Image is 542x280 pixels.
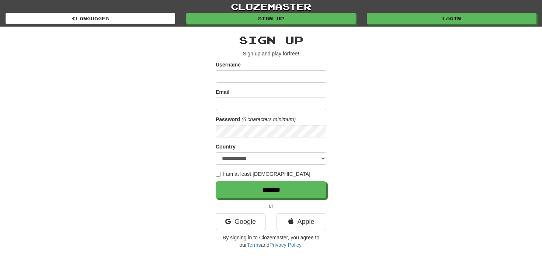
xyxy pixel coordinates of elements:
[216,213,265,230] a: Google
[216,34,326,46] h2: Sign up
[216,50,326,57] p: Sign up and play for !
[216,172,220,177] input: I am at least [DEMOGRAPHIC_DATA]
[216,170,310,178] label: I am at least [DEMOGRAPHIC_DATA]
[270,242,301,248] a: Privacy Policy
[216,143,236,150] label: Country
[216,88,229,96] label: Email
[216,234,326,249] p: By signing in to Clozemaster, you agree to our and .
[277,213,326,230] a: Apple
[242,116,296,122] em: (6 characters minimum)
[186,13,356,24] a: Sign up
[216,202,326,209] p: or
[289,51,298,57] u: free
[6,13,175,24] a: Languages
[216,61,241,68] label: Username
[216,116,240,123] label: Password
[247,242,261,248] a: Terms
[367,13,536,24] a: Login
